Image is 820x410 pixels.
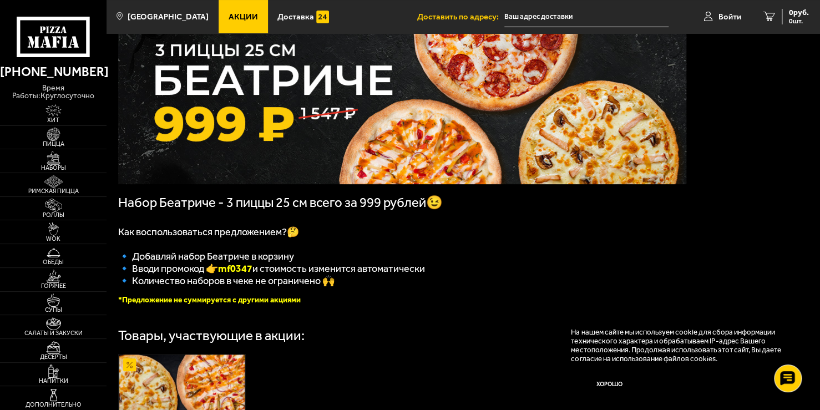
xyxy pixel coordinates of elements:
[718,13,741,21] span: Войти
[118,226,299,238] span: Как воспользоваться предложением?🤔
[571,328,793,363] p: На нашем сайте мы используем cookie для сбора информации технического характера и обрабатываем IP...
[789,9,809,17] span: 0 руб.
[571,372,648,397] button: Хорошо
[118,262,425,275] span: 🔹 Вводи промокод 👉 и стоимость изменится автоматически
[118,195,443,210] span: Набор Беатриче - 3 пиццы 25 см всего за 999 рублей😉
[218,262,252,275] b: mf0347
[118,295,301,305] font: *Предложение не суммируется с другими акциями
[118,329,305,343] div: Товары, участвующие в акции:
[229,13,258,21] span: Акции
[118,18,686,184] img: 1024x1024
[118,250,294,262] span: 🔹 Добавляй набор Беатриче в корзину
[118,275,335,287] span: 🔹 Количество наборов в чеке не ограничено 🙌
[789,18,809,24] span: 0 шт.
[123,358,136,371] img: Акционный
[504,7,669,27] input: Ваш адрес доставки
[128,13,209,21] span: [GEOGRAPHIC_DATA]
[316,11,329,23] img: 15daf4d41897b9f0e9f617042186c801.svg
[417,13,504,21] span: Доставить по адресу:
[277,13,314,21] span: Доставка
